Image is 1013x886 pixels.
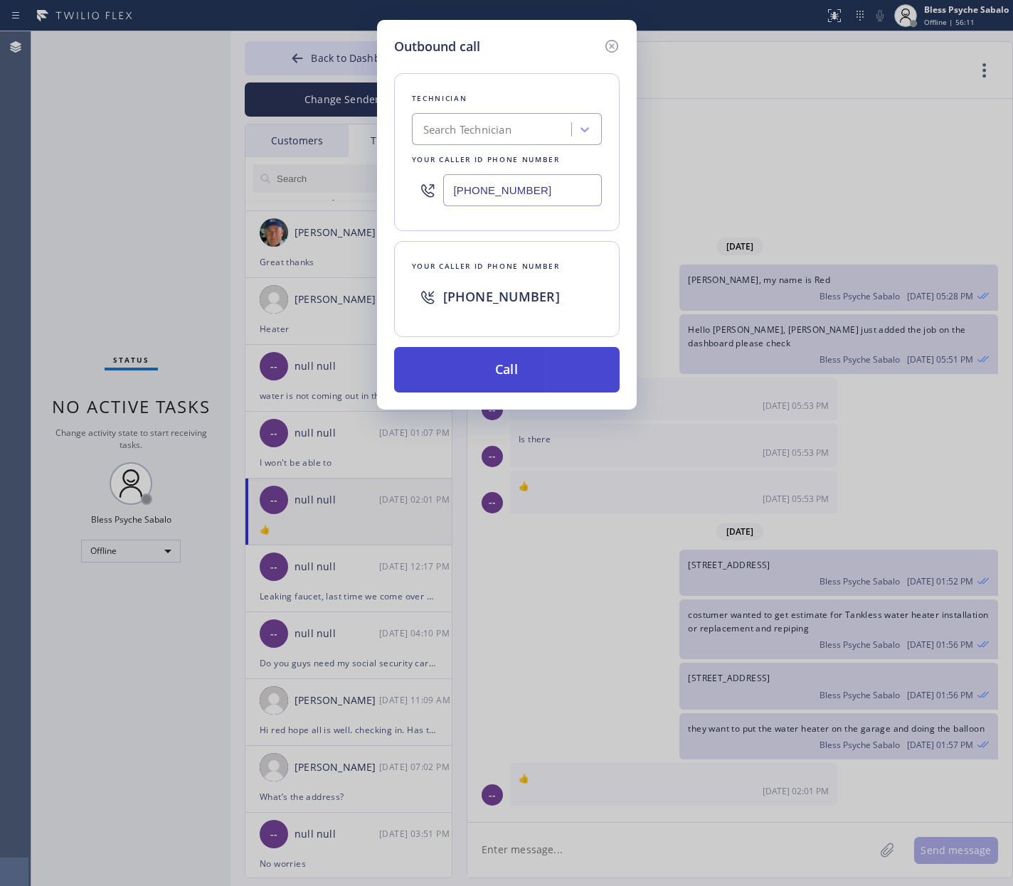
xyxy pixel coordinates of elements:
[443,288,560,305] span: [PHONE_NUMBER]
[412,259,602,274] div: Your caller id phone number
[412,152,602,167] div: Your caller id phone number
[394,347,620,393] button: Call
[443,174,602,206] input: (123) 456-7890
[412,91,602,106] div: Technician
[394,37,480,56] h5: Outbound call
[423,122,511,138] div: Search Technician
